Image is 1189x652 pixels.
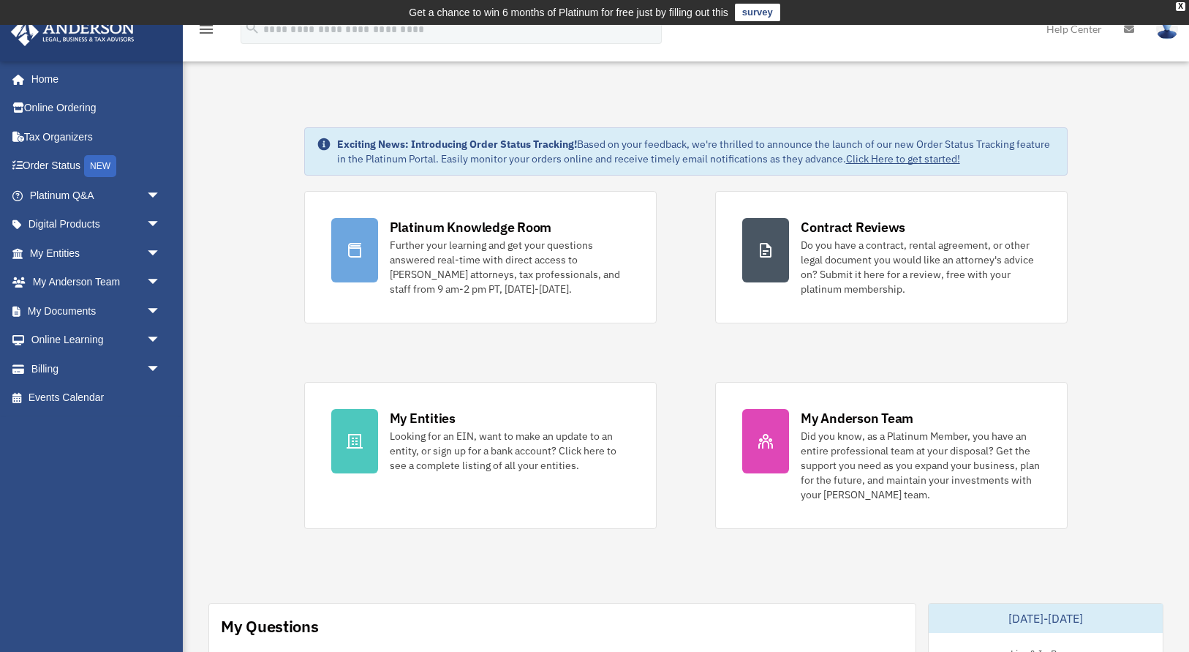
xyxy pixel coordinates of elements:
div: [DATE]-[DATE] [929,604,1163,633]
img: User Pic [1156,18,1178,40]
a: menu [197,26,215,38]
span: arrow_drop_down [146,354,175,384]
a: Platinum Q&Aarrow_drop_down [10,181,183,210]
a: Platinum Knowledge Room Further your learning and get your questions answered real-time with dire... [304,191,657,323]
a: survey [735,4,780,21]
a: My Documentsarrow_drop_down [10,296,183,326]
a: Events Calendar [10,383,183,413]
div: My Questions [221,615,319,637]
a: Contract Reviews Do you have a contract, rental agreement, or other legal document you would like... [715,191,1068,323]
div: close [1176,2,1185,11]
div: My Anderson Team [801,409,913,427]
a: Online Ordering [10,94,183,123]
div: Do you have a contract, rental agreement, or other legal document you would like an attorney's ad... [801,238,1041,296]
span: arrow_drop_down [146,210,175,240]
div: Based on your feedback, we're thrilled to announce the launch of our new Order Status Tracking fe... [337,137,1056,166]
span: arrow_drop_down [146,181,175,211]
span: arrow_drop_down [146,326,175,356]
div: My Entities [390,409,456,427]
a: Digital Productsarrow_drop_down [10,210,183,239]
div: Get a chance to win 6 months of Platinum for free just by filling out this [409,4,728,21]
div: Contract Reviews [801,218,905,236]
span: arrow_drop_down [146,296,175,326]
a: Tax Organizers [10,122,183,151]
i: menu [197,20,215,38]
a: Home [10,64,175,94]
span: arrow_drop_down [146,239,175,269]
a: My Anderson Team Did you know, as a Platinum Member, you have an entire professional team at your... [715,382,1068,529]
span: arrow_drop_down [146,268,175,298]
a: My Entities Looking for an EIN, want to make an update to an entity, or sign up for a bank accoun... [304,382,657,529]
a: Billingarrow_drop_down [10,354,183,383]
strong: Exciting News: Introducing Order Status Tracking! [337,138,577,151]
a: Online Learningarrow_drop_down [10,326,183,355]
a: Order StatusNEW [10,151,183,181]
div: Did you know, as a Platinum Member, you have an entire professional team at your disposal? Get th... [801,429,1041,502]
a: Click Here to get started! [846,152,960,165]
div: NEW [84,155,116,177]
a: My Anderson Teamarrow_drop_down [10,268,183,297]
div: Platinum Knowledge Room [390,218,552,236]
a: My Entitiesarrow_drop_down [10,239,183,268]
div: Looking for an EIN, want to make an update to an entity, or sign up for a bank account? Click her... [390,429,630,473]
img: Anderson Advisors Platinum Portal [7,18,139,46]
i: search [244,20,260,36]
div: Further your learning and get your questions answered real-time with direct access to [PERSON_NAM... [390,238,630,296]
